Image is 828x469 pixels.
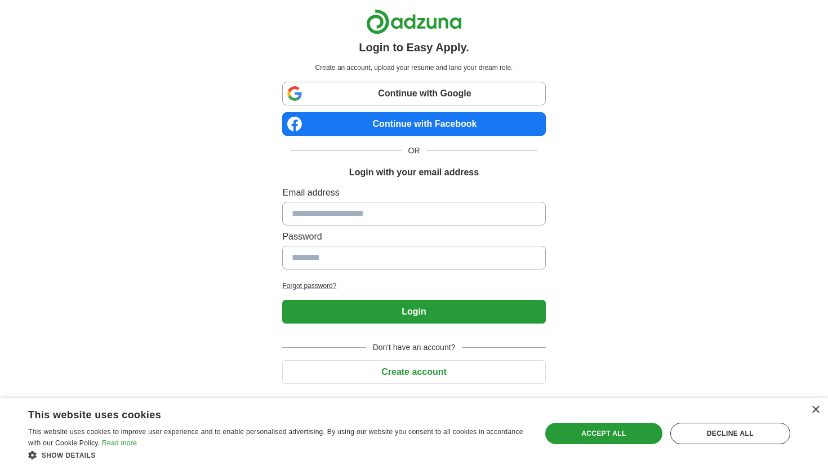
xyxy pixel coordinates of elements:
[28,428,523,447] span: This website uses cookies to improve user experience and to enable personalised advertising. By u...
[28,405,498,422] div: This website uses cookies
[282,360,545,384] button: Create account
[282,112,545,136] a: Continue with Facebook
[349,166,479,179] h1: Login with your email address
[545,423,662,444] div: Accept all
[359,39,469,56] h1: Login to Easy Apply.
[102,439,137,447] a: Read more, opens a new window
[282,186,545,200] label: Email address
[811,406,820,414] div: Close
[284,63,543,73] p: Create an account, upload your resume and land your dream role.
[282,230,545,244] label: Password
[282,300,545,324] button: Login
[282,82,545,105] a: Continue with Google
[366,342,462,353] span: Don't have an account?
[42,452,96,459] span: Show details
[670,423,790,444] div: Decline all
[402,145,427,157] span: OR
[282,397,545,408] a: Return to job advert
[366,9,462,34] img: Adzuna logo
[28,449,526,461] div: Show details
[282,281,545,291] a: Forgot password?
[282,367,545,377] a: Create account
